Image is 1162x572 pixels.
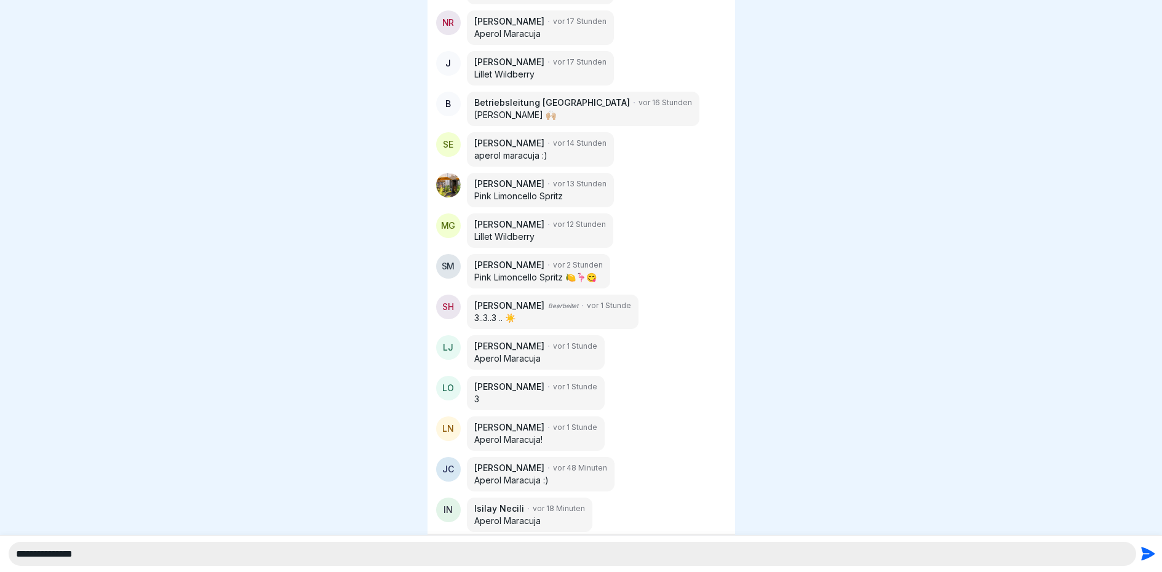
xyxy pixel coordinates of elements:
p: vor 13 Stunden [553,178,607,189]
p: [PERSON_NAME] [474,15,544,28]
p: [PERSON_NAME] [474,259,544,271]
p: [PERSON_NAME] [474,340,544,352]
div: MG [436,213,461,238]
p: vor 16 Stunden [639,97,692,108]
p: Aperol Maracuja :) [474,474,607,487]
p: [PERSON_NAME] [474,462,544,474]
div: IN [436,498,461,522]
p: Aperol Maracuja [474,28,607,40]
p: Bearbeitet [548,301,578,311]
p: vor 17 Stunden [553,16,607,27]
div: B [436,92,461,116]
p: vor 12 Stunden [553,219,606,230]
div: SE [436,132,461,157]
p: Aperol Maracuja [474,352,597,365]
p: Aperol Maracuja [474,515,585,527]
p: [PERSON_NAME] [474,178,544,190]
div: NR [436,10,461,35]
p: vor 1 Stunde [587,300,631,311]
p: vor 48 Minuten [553,463,607,474]
p: Isilay Necili [474,502,524,515]
p: Lillet Wildberry [474,231,606,243]
div: SM [436,254,461,279]
p: aperol maracuja :) [474,149,607,162]
p: vor 18 Minuten [533,503,585,514]
p: Betriebsleitung [GEOGRAPHIC_DATA] [474,97,630,109]
p: 3 [474,393,597,405]
div: LN [436,416,461,441]
p: vor 17 Stunden [553,57,607,68]
p: vor 1 Stunde [553,381,597,392]
p: [PERSON_NAME] [474,218,544,231]
p: 3..3..3 .. ☀️ [474,312,631,324]
p: Pink Limoncello Spritz [474,190,607,202]
div: SH [436,295,461,319]
div: J [436,51,461,76]
p: Pink Limoncello Spritz 🍋🦩😋 [474,271,603,284]
p: vor 1 Stunde [553,341,597,352]
div: JC [436,457,461,482]
p: vor 2 Stunden [553,260,603,271]
p: Lillet Wildberry [474,68,607,81]
p: [PERSON_NAME] [474,381,544,393]
p: [PERSON_NAME] 🙌🏼 [474,109,692,121]
div: LJ [436,335,461,360]
div: LO [436,376,461,400]
p: Aperol Maracuja! [474,434,597,446]
p: vor 1 Stunde [553,422,597,433]
p: [PERSON_NAME] [474,421,544,434]
p: vor 14 Stunden [553,138,607,149]
p: [PERSON_NAME] [474,300,544,312]
p: [PERSON_NAME] [474,137,544,149]
p: [PERSON_NAME] [474,56,544,68]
